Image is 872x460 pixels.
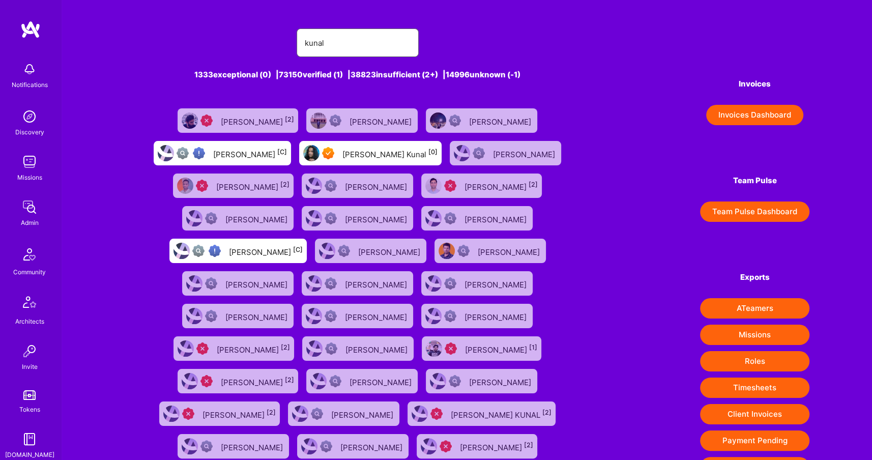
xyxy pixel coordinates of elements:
a: User AvatarNot fully vettedHigh Potential User[PERSON_NAME][C] [150,137,295,169]
img: User Avatar [186,275,202,292]
a: User AvatarNot Scrubbed[PERSON_NAME] [178,300,298,332]
div: [PERSON_NAME] [340,440,404,453]
img: Unqualified [440,440,452,452]
div: [PERSON_NAME] [464,212,529,225]
button: Invoices Dashboard [706,105,803,125]
a: User AvatarUnqualified[PERSON_NAME][2] [417,169,546,202]
a: User AvatarNot Scrubbed[PERSON_NAME] [422,104,541,137]
div: [PERSON_NAME] [345,212,409,225]
sup: [0] [428,148,438,156]
input: Search for an A-Teamer [305,30,411,56]
sup: [2] [285,376,294,384]
sup: [2] [285,116,294,123]
sup: [C] [277,148,287,156]
img: guide book [19,429,40,449]
a: User AvatarUnqualified[PERSON_NAME][1] [418,332,545,365]
div: [PERSON_NAME] [345,277,409,290]
div: [PERSON_NAME] [202,407,276,420]
img: User Avatar [425,178,442,194]
img: User Avatar [412,406,428,422]
a: User AvatarNot Scrubbed[PERSON_NAME] [178,267,298,300]
img: User Avatar [173,243,190,259]
sup: [2] [542,409,551,416]
img: User Avatar [425,308,442,324]
img: Architects [17,292,42,316]
div: Notifications [12,79,48,90]
a: User AvatarUnqualified[PERSON_NAME] KUNAL[2] [403,397,560,430]
a: User AvatarNot Scrubbed[PERSON_NAME] [422,365,541,397]
img: User Avatar [306,275,322,292]
div: [PERSON_NAME] [213,147,287,160]
img: Not Scrubbed [444,277,456,290]
img: Community [17,242,42,267]
sup: [2] [524,441,533,449]
div: [PERSON_NAME] [225,309,289,323]
a: User AvatarNot Scrubbed[PERSON_NAME] [298,202,417,235]
div: [PERSON_NAME] Kunal [342,147,438,160]
div: [PERSON_NAME] [469,114,533,127]
a: User AvatarUnqualified[PERSON_NAME][2] [173,104,302,137]
div: Missions [17,172,42,183]
div: [PERSON_NAME] [331,407,395,420]
img: Unqualified [196,180,208,192]
a: User AvatarExceptional A.Teamer[PERSON_NAME] Kunal[0] [295,137,446,169]
img: User Avatar [310,373,327,389]
a: User AvatarUnqualified[PERSON_NAME][2] [169,169,298,202]
img: User Avatar [430,373,446,389]
button: Payment Pending [700,430,809,451]
img: Not fully vetted [177,147,189,159]
img: User Avatar [425,210,442,226]
img: User Avatar [306,178,322,194]
h4: Exports [700,273,809,282]
div: Invite [22,361,38,372]
a: User AvatarNot Scrubbed[PERSON_NAME] [430,235,550,267]
a: User AvatarNot Scrubbed[PERSON_NAME] [417,267,537,300]
div: [PERSON_NAME] KUNAL [451,407,551,420]
div: Admin [21,217,39,228]
div: [PERSON_NAME] [469,375,533,388]
img: Unqualified [196,342,209,355]
img: Not Scrubbed [320,440,332,452]
img: User Avatar [439,243,455,259]
img: User Avatar [178,340,194,357]
div: Architects [15,316,44,327]
button: Missions [700,325,809,345]
img: User Avatar [430,112,446,129]
div: [PERSON_NAME] [493,147,557,160]
div: [PERSON_NAME] [221,114,294,127]
div: [PERSON_NAME] [229,244,303,257]
div: [PERSON_NAME] [464,277,529,290]
a: User AvatarNot fully vettedHigh Potential User[PERSON_NAME][C] [165,235,311,267]
div: [PERSON_NAME] [350,114,414,127]
h4: Invoices [700,79,809,89]
a: User AvatarUnqualified[PERSON_NAME][2] [173,365,302,397]
a: User AvatarNot Scrubbed[PERSON_NAME] [417,300,537,332]
img: Not Scrubbed [205,310,217,322]
img: User Avatar [306,210,322,226]
img: User Avatar [292,406,308,422]
img: Not Scrubbed [338,245,350,257]
img: User Avatar [158,145,174,161]
img: User Avatar [301,438,317,454]
a: User AvatarNot Scrubbed[PERSON_NAME] [311,235,430,267]
img: Not Scrubbed [329,114,341,127]
img: Unqualified [200,114,213,127]
sup: [1] [529,343,537,351]
img: Not Scrubbed [449,375,461,387]
div: [PERSON_NAME] [464,179,538,192]
img: User Avatar [306,340,323,357]
div: [PERSON_NAME] [345,342,410,355]
img: User Avatar [319,243,335,259]
img: Not Scrubbed [200,440,213,452]
div: [PERSON_NAME] [460,440,533,453]
a: User AvatarNot Scrubbed[PERSON_NAME] [298,169,417,202]
img: Not Scrubbed [325,277,337,290]
button: Client Invoices [700,404,809,424]
img: User Avatar [306,308,322,324]
div: [DOMAIN_NAME] [5,449,54,460]
a: User AvatarNot Scrubbed[PERSON_NAME] [302,104,422,137]
img: User Avatar [421,438,437,454]
img: Not Scrubbed [205,277,217,290]
img: Not Scrubbed [311,408,323,420]
div: [PERSON_NAME] [221,375,294,388]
